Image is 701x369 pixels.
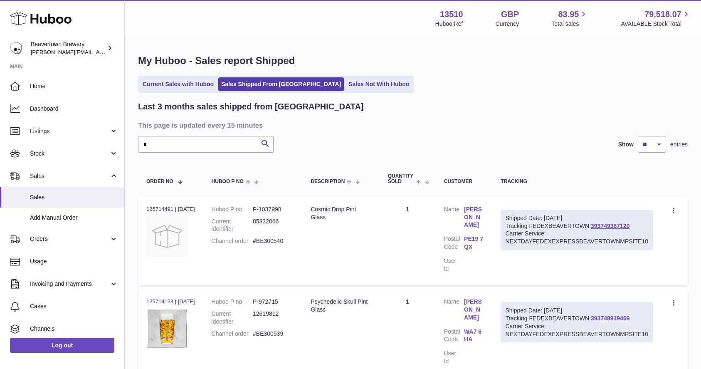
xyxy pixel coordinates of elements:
[591,223,629,229] a: 393749387120
[30,258,118,265] span: Usage
[444,328,464,346] dt: Postal Code
[212,310,253,326] dt: Current identifier
[670,141,688,149] span: entries
[464,206,484,229] a: [PERSON_NAME]
[146,179,173,184] span: Order No
[30,105,118,113] span: Dashboard
[444,179,484,184] div: Customer
[501,302,653,343] div: Tracking FEDEXBEAVERTOWN:
[30,302,118,310] span: Cases
[311,179,345,184] span: Description
[253,330,294,338] dd: #BE300539
[253,218,294,233] dd: 85832066
[464,328,484,344] a: WA7 6HA
[496,20,519,28] div: Currency
[311,206,371,221] div: Cosmic Drop Pint Glass
[558,9,579,20] span: 83.95
[30,150,109,158] span: Stock
[444,298,464,324] dt: Name
[30,172,109,180] span: Sales
[551,9,588,28] a: 83.95 Total sales
[138,54,688,67] h1: My Huboo - Sales report Shipped
[30,235,109,243] span: Orders
[311,298,371,314] div: Psychedelic Skull Pint Glass
[138,101,364,112] h2: Last 3 months sales shipped from [GEOGRAPHIC_DATA]
[346,77,412,91] a: Sales Not With Huboo
[30,193,118,201] span: Sales
[10,338,114,353] a: Log out
[212,237,253,245] dt: Channel order
[138,121,686,130] h3: This page is updated every 15 minutes
[253,310,294,326] dd: 12619812
[253,298,294,306] dd: P-972715
[30,214,118,222] span: Add Manual Order
[464,298,484,322] a: [PERSON_NAME]
[31,40,106,56] div: Beavertown Brewery
[380,197,436,285] td: 1
[212,330,253,338] dt: Channel order
[253,206,294,213] dd: P-1037998
[444,206,464,231] dt: Name
[505,214,648,222] div: Shipped Date: [DATE]
[30,127,109,135] span: Listings
[501,210,653,250] div: Tracking FEDEXBEAVERTOWN:
[31,49,211,55] span: [PERSON_NAME][EMAIL_ADDRESS][PERSON_NAME][DOMAIN_NAME]
[146,308,188,349] img: beavertown-brewery-psychedlic-pint-glass_36326ebd-29c0-4cac-9570-52cf9d517ba4.png
[212,218,253,233] dt: Current identifier
[435,20,463,28] div: Huboo Ref
[140,77,217,91] a: Current Sales with Huboo
[551,20,588,28] span: Total sales
[146,298,195,305] div: 125714123 | [DATE]
[501,179,653,184] div: Tracking
[218,77,344,91] a: Sales Shipped From [GEOGRAPHIC_DATA]
[464,235,484,251] a: PE19 7QX
[505,322,648,338] div: Carrier Service: NEXTDAYFEDEXEXPRESSBEAVERTOWNMPSITE10
[505,230,648,245] div: Carrier Service: NEXTDAYFEDEXEXPRESSBEAVERTOWNMPSITE10
[388,173,415,184] span: Quantity Sold
[444,235,464,253] dt: Postal Code
[440,9,463,20] strong: 13510
[10,42,22,54] img: Matthew.McCormack@beavertownbrewery.co.uk
[621,9,691,28] a: 79,518.07 AVAILABLE Stock Total
[444,257,464,273] dt: User Id
[621,20,691,28] span: AVAILABLE Stock Total
[212,179,244,184] span: Huboo P no
[30,325,118,333] span: Channels
[146,215,188,257] img: no-photo.jpg
[30,82,118,90] span: Home
[591,315,629,322] a: 393748919469
[618,141,634,149] label: Show
[444,349,464,365] dt: User Id
[212,206,253,213] dt: Huboo P no
[30,280,109,288] span: Invoicing and Payments
[501,9,519,20] strong: GBP
[253,237,294,245] dd: #BE300540
[505,307,648,315] div: Shipped Date: [DATE]
[644,9,681,20] span: 79,518.07
[212,298,253,306] dt: Huboo P no
[146,206,195,213] div: 125714491 | [DATE]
